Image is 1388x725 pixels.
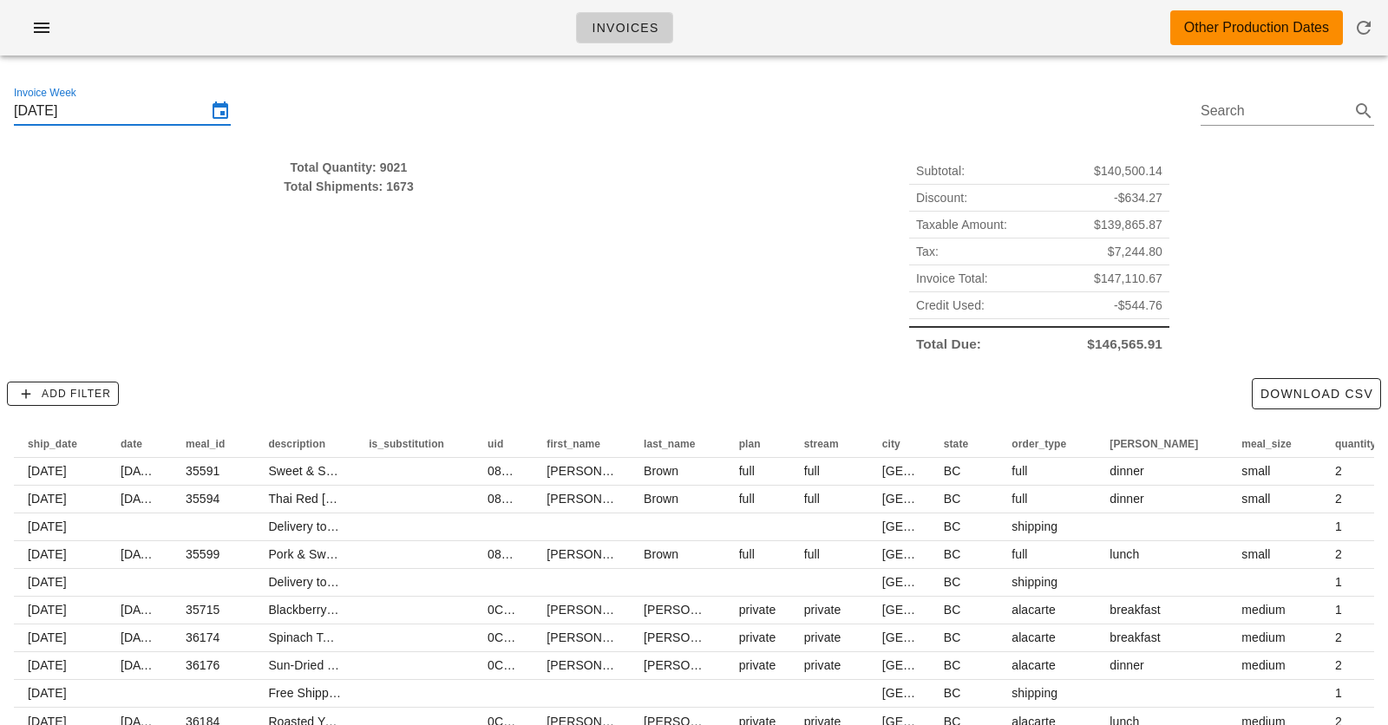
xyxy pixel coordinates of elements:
[790,430,868,458] th: stream: Not sorted. Activate to sort ascending.
[369,438,444,450] span: is_substitution
[186,658,219,672] span: 36176
[186,492,219,506] span: 35594
[1110,658,1144,672] span: dinner
[1094,161,1162,180] span: $140,500.14
[944,438,969,450] span: state
[121,547,160,561] span: [DATE]
[1087,335,1162,354] span: $146,565.91
[1335,464,1342,478] span: 2
[547,464,647,478] span: [PERSON_NAME]
[916,215,1007,234] span: Taxable Amount:
[944,547,961,561] span: BC
[1110,492,1144,506] span: dinner
[1335,492,1342,506] span: 2
[254,430,355,458] th: description: Not sorted. Activate to sort ascending.
[1012,630,1056,644] span: alacarte
[14,87,76,100] label: Invoice Week
[547,603,647,617] span: [PERSON_NAME]
[488,658,695,672] span: 0CPbjXnbm9gzHBT5WGOR4twSxIg1
[121,492,160,506] span: [DATE]
[944,575,961,589] span: BC
[28,464,67,478] span: [DATE]
[1335,519,1342,533] span: 1
[1110,547,1139,561] span: lunch
[576,12,673,43] a: Invoices
[14,158,684,177] div: Total Quantity: 9021
[1012,603,1056,617] span: alacarte
[488,603,695,617] span: 0CPbjXnbm9gzHBT5WGOR4twSxIg1
[1228,430,1321,458] th: meal_size: Not sorted. Activate to sort ascending.
[533,430,630,458] th: first_name: Not sorted. Activate to sort ascending.
[944,519,961,533] span: BC
[739,464,755,478] span: full
[268,547,445,561] span: Pork & Sweet Potato Lentil Bowl
[1012,438,1066,450] span: order_type
[804,492,820,506] span: full
[355,430,474,458] th: is_substitution: Not sorted. Activate to sort ascending.
[1335,686,1342,700] span: 1
[930,430,998,458] th: state: Not sorted. Activate to sort ascending.
[268,630,382,644] span: Spinach Tofu Quiche
[186,630,219,644] span: 36174
[739,603,776,617] span: private
[804,547,820,561] span: full
[1012,464,1027,478] span: full
[804,658,841,672] span: private
[804,464,820,478] span: full
[488,438,503,450] span: uid
[1241,658,1285,672] span: medium
[268,464,448,478] span: Sweet & Savoury Beef Meatballs
[1335,575,1342,589] span: 1
[28,438,77,450] span: ship_date
[268,519,520,533] span: Delivery to [GEOGRAPHIC_DATA] (V5N 1R4)
[547,658,647,672] span: [PERSON_NAME]
[488,630,695,644] span: 0CPbjXnbm9gzHBT5WGOR4twSxIg1
[882,547,1010,561] span: [GEOGRAPHIC_DATA]
[1260,387,1373,401] span: Download CSV
[644,464,678,478] span: Brown
[1335,438,1376,450] span: quantity
[882,630,1010,644] span: [GEOGRAPHIC_DATA]
[882,603,1010,617] span: [GEOGRAPHIC_DATA]
[1012,658,1056,672] span: alacarte
[268,575,520,589] span: Delivery to [GEOGRAPHIC_DATA] (V5N 1R4)
[882,464,1010,478] span: [GEOGRAPHIC_DATA]
[1110,438,1198,450] span: [PERSON_NAME]
[28,519,67,533] span: [DATE]
[1241,438,1292,450] span: meal_size
[268,603,418,617] span: Blackberry & Walnut Parfait
[916,242,939,261] span: Tax:
[804,603,841,617] span: private
[121,658,160,672] span: [DATE]
[186,464,219,478] span: 35591
[882,438,900,450] span: city
[916,335,981,354] span: Total Due:
[474,430,533,458] th: uid: Not sorted. Activate to sort ascending.
[739,658,776,672] span: private
[1012,492,1027,506] span: full
[916,296,985,315] span: Credit Used:
[916,269,988,288] span: Invoice Total:
[1094,269,1162,288] span: $147,110.67
[644,658,744,672] span: [PERSON_NAME]
[28,547,67,561] span: [DATE]
[916,188,967,207] span: Discount:
[1184,17,1329,38] div: Other Production Dates
[1012,547,1027,561] span: full
[1335,658,1342,672] span: 2
[1241,547,1270,561] span: small
[186,438,225,450] span: meal_id
[882,492,1010,506] span: [GEOGRAPHIC_DATA]
[1241,603,1285,617] span: medium
[121,630,160,644] span: [DATE]
[882,575,1010,589] span: [GEOGRAPHIC_DATA]
[14,430,107,458] th: ship_date: Not sorted. Activate to sort ascending.
[804,438,839,450] span: stream
[28,603,67,617] span: [DATE]
[1241,492,1270,506] span: small
[882,519,1010,533] span: [GEOGRAPHIC_DATA]
[1094,215,1162,234] span: $139,865.87
[739,492,755,506] span: full
[1335,547,1342,561] span: 2
[1096,430,1228,458] th: tod: Not sorted. Activate to sort ascending.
